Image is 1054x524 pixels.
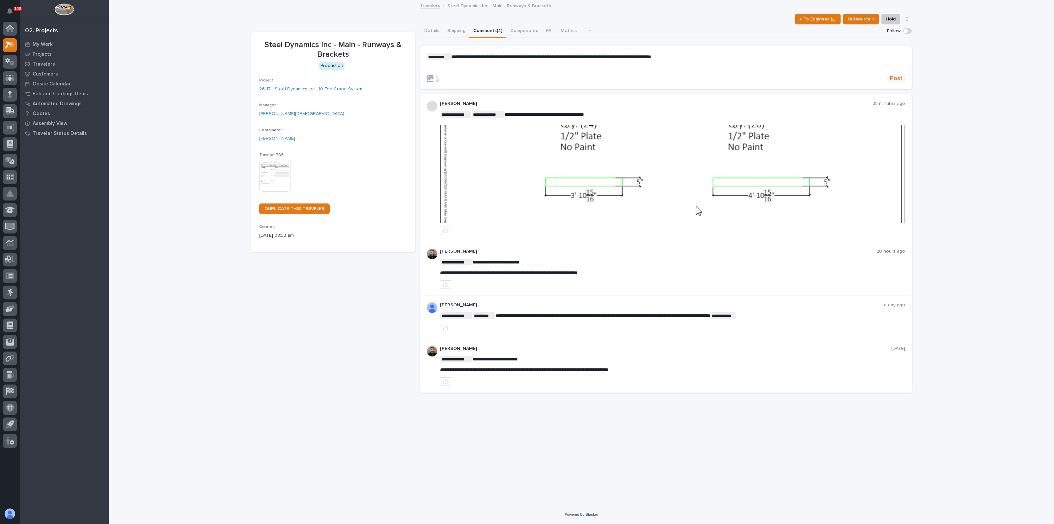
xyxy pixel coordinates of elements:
p: Steel Dynamics Inc - Main - Runways & Brackets [259,40,407,59]
p: [DATE] 08:33 am [259,232,407,239]
button: Outsource ↑ [843,14,879,24]
button: Hold [881,14,900,24]
span: Created [259,225,275,229]
p: Quotes [33,111,50,117]
button: Post [887,75,905,82]
p: [PERSON_NAME] [440,101,873,107]
span: Manager [259,103,276,107]
a: 26117 - Steel Dynamics Inc - 10 Ton Crane System [259,86,364,93]
a: Travelers [420,1,440,9]
button: users-avatar [3,507,17,521]
a: Fab and Coatings Items [20,89,109,99]
span: Coordinator [259,128,282,132]
span: DUPLICATE THIS TRAVELER [264,206,324,211]
p: [PERSON_NAME] [440,346,891,352]
button: Details [420,24,443,38]
div: Notifications100 [8,8,17,18]
span: Project [259,78,273,82]
p: Traveler Status Details [33,131,87,137]
p: a day ago [884,302,905,308]
button: Metrics [557,24,581,38]
button: like this post [440,324,451,332]
img: ACg8ocLB2sBq07NhafZLDpfZztpbDqa4HYtD3rBf5LhdHf4k=s96-c [427,346,437,356]
a: Travelers [20,59,109,69]
p: Assembly View [33,121,67,127]
button: like this post [440,377,451,386]
p: Customers [33,71,58,77]
span: Traveler PDF [259,153,284,157]
span: ← To Engineer 📐 [799,15,836,23]
p: Projects [33,51,52,57]
button: Shipping [443,24,469,38]
img: Workspace Logo [54,3,74,15]
a: Onsite Calendar [20,79,109,89]
span: Post [890,75,902,82]
div: 02. Projects [25,27,58,35]
p: Steel Dynamics Inc - Main - Runways & Brackets [447,2,551,9]
p: [PERSON_NAME] [440,249,876,254]
span: Hold [886,15,896,23]
button: Comments (4) [469,24,506,38]
div: Production [319,62,345,70]
p: Follow [887,28,901,34]
a: Projects [20,49,109,59]
a: DUPLICATE THIS TRAVELER [259,203,330,214]
a: Traveler Status Details [20,128,109,138]
p: 100 [14,6,21,11]
img: AOh14GjpcA6ydKGAvwfezp8OhN30Q3_1BHk5lQOeczEvCIoEuGETHm2tT-JUDAHyqffuBe4ae2BInEDZwLlH3tcCd_oYlV_i4... [427,302,437,313]
button: FAI [542,24,557,38]
p: [DATE] [891,346,905,352]
a: Automated Drawings [20,99,109,108]
p: Automated Drawings [33,101,82,107]
p: Travelers [33,61,55,67]
a: Assembly View [20,118,109,128]
p: My Work [33,42,53,47]
a: Customers [20,69,109,79]
span: Outsource ↑ [847,15,874,23]
button: ← To Engineer 📐 [795,14,841,24]
p: 20 hours ago [876,249,905,254]
a: Quotes [20,108,109,118]
p: [PERSON_NAME] [440,302,884,308]
a: [PERSON_NAME][DEMOGRAPHIC_DATA] [259,110,344,117]
button: like this post [440,280,451,289]
button: Components [506,24,542,38]
img: ACg8ocLB2sBq07NhafZLDpfZztpbDqa4HYtD3rBf5LhdHf4k=s96-c [427,249,437,259]
p: Onsite Calendar [33,81,71,87]
button: Notifications [3,4,17,18]
a: My Work [20,39,109,49]
a: [PERSON_NAME] [259,135,295,142]
p: 25 minutes ago [873,101,905,107]
p: Fab and Coatings Items [33,91,88,97]
button: like this post [440,227,451,235]
a: Powered By Stacker [565,512,598,516]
